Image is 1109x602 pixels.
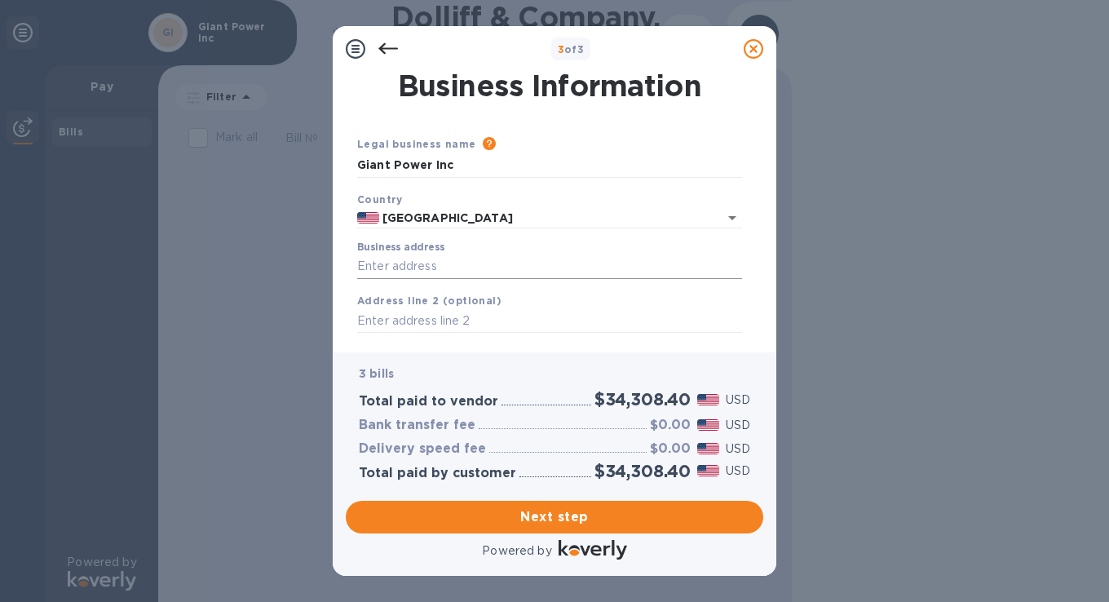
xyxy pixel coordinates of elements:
p: USD [726,440,750,458]
button: Open [721,206,744,229]
b: of 3 [558,43,585,55]
b: Country [357,193,403,206]
h3: Total paid by customer [359,466,516,481]
img: Logo [559,540,627,560]
input: Select country [379,208,696,228]
span: 3 [558,43,564,55]
img: USD [697,465,719,476]
h3: Delivery speed fee [359,441,486,457]
h3: Total paid to vendor [359,394,498,409]
h3: Bank transfer fee [359,418,475,433]
input: Enter legal business name [357,153,742,178]
button: Next step [346,501,763,533]
p: USD [726,417,750,434]
h3: $0.00 [650,418,691,433]
b: 3 bills [359,367,394,380]
h3: $0.00 [650,441,691,457]
h2: $34,308.40 [594,461,691,481]
img: USD [697,419,719,431]
label: Business address [357,243,444,253]
span: Next step [359,507,750,527]
b: Legal business name [357,138,476,150]
h2: $34,308.40 [594,389,691,409]
b: Address line 2 (optional) [357,294,501,307]
p: USD [726,392,750,409]
img: US [357,212,379,224]
img: USD [697,443,719,454]
input: Enter address [357,255,742,279]
h1: Business Information [354,69,745,103]
p: Powered by [482,542,551,560]
p: USD [726,463,750,480]
input: Enter address line 2 [357,309,742,334]
img: USD [697,394,719,405]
